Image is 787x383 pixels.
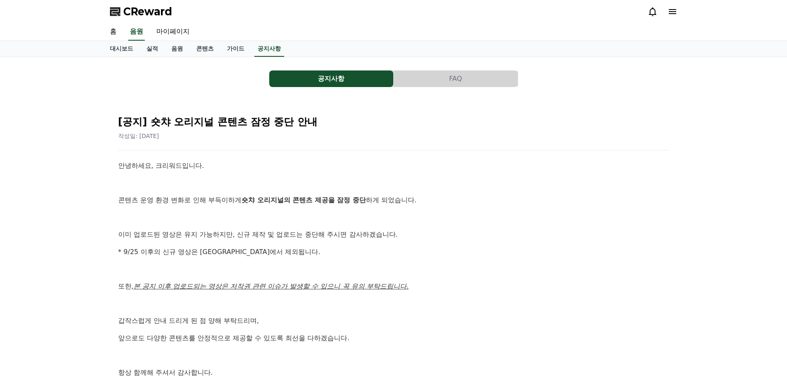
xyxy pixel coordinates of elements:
[123,5,172,18] span: CReward
[220,41,251,57] a: 가이드
[103,41,140,57] a: 대시보드
[150,23,196,41] a: 마이페이지
[118,281,669,292] p: 또한,
[118,367,669,378] p: 항상 함께해 주셔서 감사합니다.
[118,315,669,326] p: 갑작스럽게 안내 드리게 된 점 양해 부탁드리며,
[394,70,518,87] button: FAQ
[110,5,172,18] a: CReward
[118,133,159,139] span: 작성일: [DATE]
[118,115,669,128] h2: [공지] 숏챠 오리지널 콘텐츠 잠정 중단 안내
[254,41,284,57] a: 공지사항
[118,195,669,206] p: 콘텐츠 운영 환경 변화로 인해 부득이하게 하게 되었습니다.
[134,282,409,290] u: 본 공지 이후 업로드되는 영상은 저작권 관련 이슈가 발생할 수 있으니 꼭 유의 부탁드립니다.
[103,23,123,41] a: 홈
[165,41,190,57] a: 음원
[140,41,165,57] a: 실적
[118,160,669,171] p: 안녕하세요, 크리워드입니다.
[128,23,145,41] a: 음원
[118,229,669,240] p: 이미 업로드된 영상은 유지 가능하지만, 신규 제작 및 업로드는 중단해 주시면 감사하겠습니다.
[241,196,366,204] strong: 숏챠 오리지널의 콘텐츠 제공을 잠정 중단
[269,70,393,87] button: 공지사항
[118,333,669,344] p: 앞으로도 다양한 콘텐츠를 안정적으로 제공할 수 있도록 최선을 다하겠습니다.
[269,70,394,87] a: 공지사항
[118,247,669,257] p: * 9/25 이후의 신규 영상은 [GEOGRAPHIC_DATA]에서 제외됩니다.
[190,41,220,57] a: 콘텐츠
